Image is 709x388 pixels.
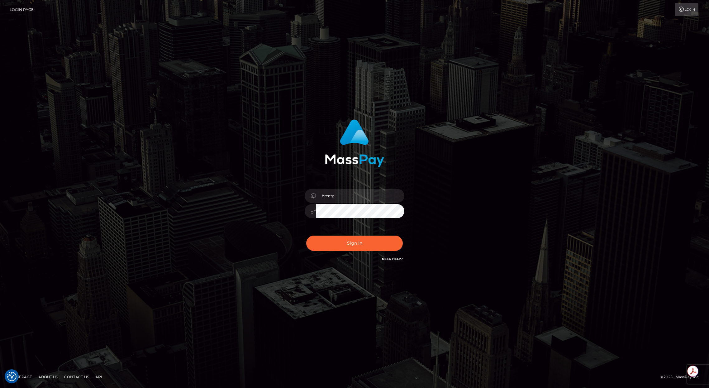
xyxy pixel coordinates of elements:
[36,372,60,382] a: About Us
[7,372,35,382] a: Homepage
[660,374,704,381] div: © 2025 , MassPay Inc.
[7,372,17,381] button: Consent Preferences
[316,189,404,203] input: Username...
[325,119,384,167] img: MassPay Login
[675,3,698,16] a: Login
[10,3,34,16] a: Login Page
[306,236,403,251] button: Sign in
[93,372,105,382] a: API
[62,372,92,382] a: Contact Us
[382,257,403,261] a: Need Help?
[7,372,17,381] img: Revisit consent button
